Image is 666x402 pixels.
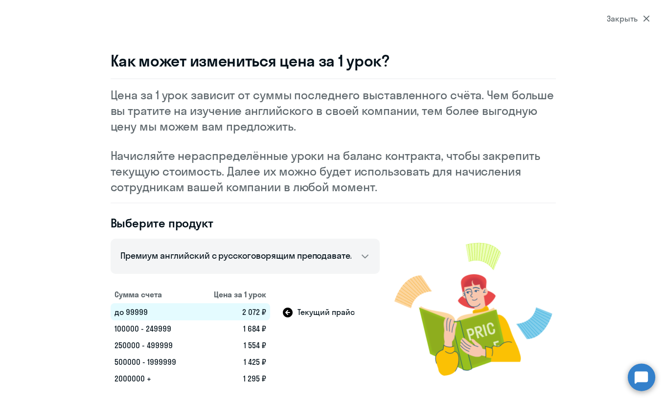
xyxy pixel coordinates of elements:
td: 2000000 + [111,370,196,387]
td: Текущий прайс [270,303,379,320]
h3: Как может измениться цена за 1 урок? [111,51,556,70]
td: до 99999 [111,303,196,320]
td: 500000 - 1999999 [111,354,196,370]
td: 100000 - 249999 [111,320,196,337]
div: Закрыть [607,13,650,24]
td: 2 072 ₽ [196,303,271,320]
p: Цена за 1 урок зависит от суммы последнего выставленного счёта. Чем больше вы тратите на изучение... [111,87,556,134]
td: 250000 - 499999 [111,337,196,354]
img: modal-image.png [394,231,556,387]
td: 1 554 ₽ [196,337,271,354]
p: Начисляйте нераспределённые уроки на баланс контракта, чтобы закрепить текущую стоимость. Далее и... [111,148,556,195]
th: Сумма счета [111,286,196,303]
h4: Выберите продукт [111,215,380,231]
td: 1 425 ₽ [196,354,271,370]
th: Цена за 1 урок [196,286,271,303]
td: 1 684 ₽ [196,320,271,337]
td: 1 295 ₽ [196,370,271,387]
